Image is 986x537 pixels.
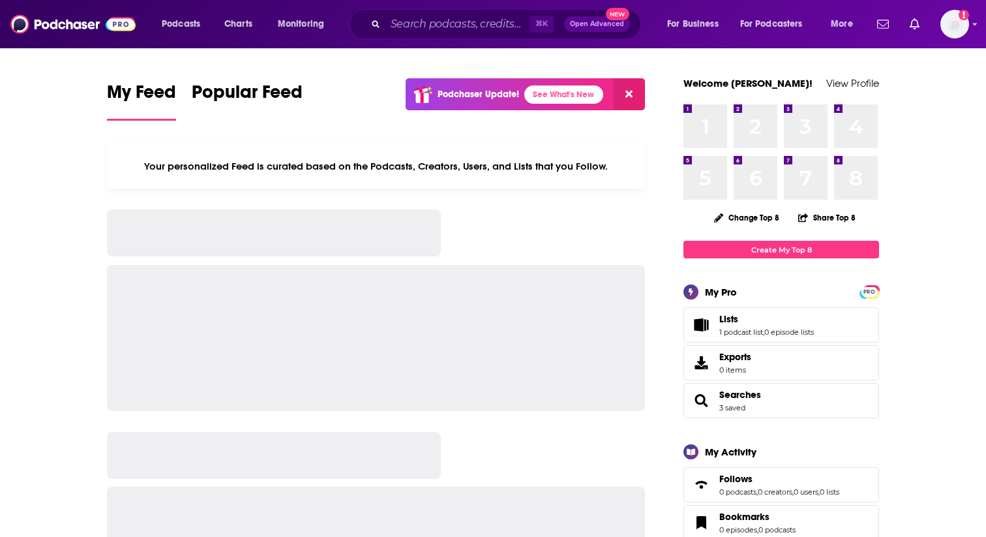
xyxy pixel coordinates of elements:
a: Searches [688,391,714,410]
button: open menu [153,14,217,35]
a: Follows [719,473,839,485]
img: User Profile [940,10,969,38]
button: open menu [732,14,822,35]
a: 0 episode lists [764,328,814,337]
a: Create My Top 8 [683,241,879,258]
span: Open Advanced [570,21,624,27]
a: Show notifications dropdown [904,13,925,35]
span: Exports [719,351,751,363]
button: Open AdvancedNew [564,16,630,32]
a: Exports [683,345,879,380]
span: Podcasts [162,15,200,33]
button: open menu [269,14,341,35]
a: View Profile [826,77,879,89]
span: Lists [683,307,879,343]
a: My Feed [107,81,176,121]
button: Show profile menu [940,10,969,38]
button: open menu [658,14,735,35]
span: , [757,525,758,534]
button: open menu [822,14,869,35]
span: , [763,328,764,337]
span: Charts [224,15,252,33]
input: Search podcasts, credits, & more... [385,14,530,35]
span: , [792,487,794,497]
a: 3 saved [719,403,745,412]
a: See What's New [524,85,603,104]
a: 0 podcasts [758,525,796,534]
a: 1 podcast list [719,328,763,337]
div: Search podcasts, credits, & more... [362,9,653,39]
a: 0 users [794,487,818,497]
div: My Activity [705,446,756,458]
span: New [606,8,629,20]
a: PRO [861,286,877,296]
span: Follows [683,467,879,502]
span: , [756,487,758,497]
svg: Add a profile image [959,10,969,20]
p: Podchaser Update! [438,89,519,100]
a: Searches [719,389,761,401]
a: Bookmarks [688,514,714,532]
div: My Pro [705,286,737,298]
a: Follows [688,476,714,494]
span: For Podcasters [740,15,803,33]
span: My Feed [107,81,176,111]
a: Lists [688,316,714,334]
img: Podchaser - Follow, Share and Rate Podcasts [10,12,136,37]
span: Lists [719,313,738,325]
span: Searches [683,383,879,418]
span: For Business [667,15,719,33]
a: 0 podcasts [719,487,756,497]
a: 0 episodes [719,525,757,534]
a: Show notifications dropdown [872,13,894,35]
a: 0 creators [758,487,792,497]
span: Logged in as samharazin [940,10,969,38]
a: Charts [216,14,260,35]
span: 0 items [719,365,751,375]
span: Monitoring [278,15,324,33]
div: Your personalized Feed is curated based on the Podcasts, Creators, Users, and Lists that you Follow. [107,144,645,189]
span: Exports [688,354,714,372]
span: Follows [719,473,753,485]
a: Popular Feed [192,81,303,121]
a: Bookmarks [719,511,796,523]
span: , [818,487,820,497]
button: Change Top 8 [706,209,787,226]
a: Welcome [PERSON_NAME]! [683,77,813,89]
a: 0 lists [820,487,839,497]
span: PRO [861,287,877,297]
span: More [831,15,853,33]
span: Popular Feed [192,81,303,111]
button: Share Top 8 [798,205,856,230]
span: ⌘ K [530,16,554,33]
span: Bookmarks [719,511,769,523]
a: Lists [719,313,814,325]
